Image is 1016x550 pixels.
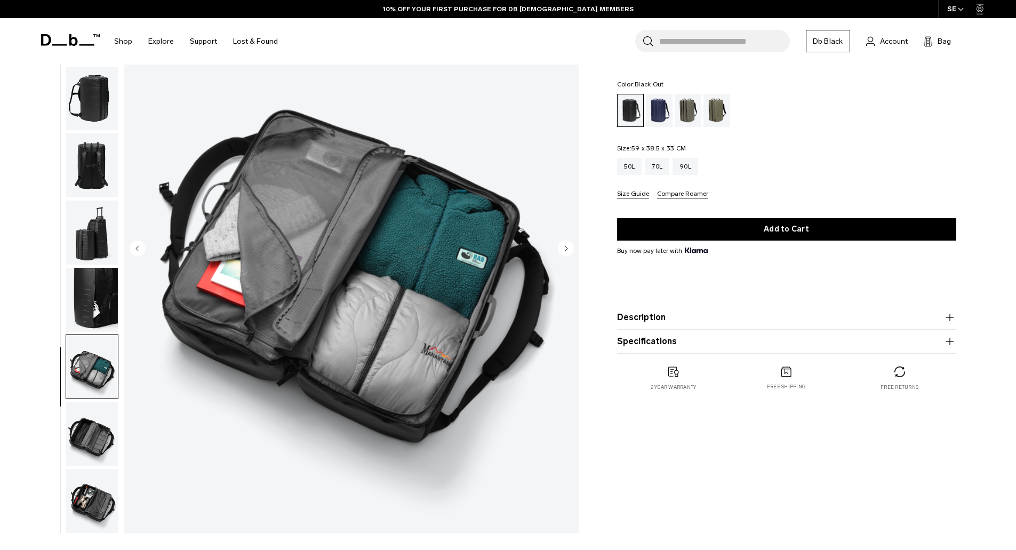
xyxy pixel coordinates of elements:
[617,158,642,175] a: 50L
[66,335,118,399] img: Roamer Pro Split Duffel 70L Black Out
[924,35,951,47] button: Bag
[806,30,850,52] a: Db Black
[66,201,118,265] img: Roamer Pro Split Duffel 70L Black Out
[558,240,574,258] button: Next slide
[66,401,118,466] button: Roamer Pro Split Duffel 70L Black Out
[66,469,118,533] img: Roamer Pro Split Duffel 70L Black Out
[66,200,118,265] button: Roamer Pro Split Duffel 70L Black Out
[617,190,649,198] button: Size Guide
[617,81,664,87] legend: Color:
[703,94,730,127] a: Mash Green
[617,145,686,152] legend: Size:
[646,94,673,127] a: Blue Hour
[66,402,118,466] img: Roamer Pro Split Duffel 70L Black Out
[130,240,146,258] button: Previous slide
[645,158,669,175] a: 70L
[66,268,118,332] img: Roamer Pro Split Duffel 70L Black Out
[66,133,118,197] img: Roamer Pro Split Duffel 70L Black Out
[617,94,644,127] a: Black Out
[617,335,956,348] button: Specifications
[148,22,174,60] a: Explore
[881,384,918,391] p: Free returns
[66,66,118,131] button: Roamer Pro Split Duffel 70L Black Out
[106,18,286,65] nav: Main Navigation
[938,36,951,47] span: Bag
[673,158,698,175] a: 90L
[635,81,663,88] span: Black Out
[66,133,118,198] button: Roamer Pro Split Duffel 70L Black Out
[233,22,278,60] a: Lost & Found
[880,36,908,47] span: Account
[190,22,217,60] a: Support
[866,35,908,47] a: Account
[66,334,118,400] button: Roamer Pro Split Duffel 70L Black Out
[383,4,634,14] a: 10% OFF YOUR FIRST PURCHASE FOR DB [DEMOGRAPHIC_DATA] MEMBERS
[617,218,956,241] button: Add to Cart
[617,246,708,256] span: Buy now pay later with
[685,248,708,253] img: {"height" => 20, "alt" => "Klarna"}
[631,145,686,152] span: 59 x 38.5 x 33 CM
[114,22,132,60] a: Shop
[651,384,697,391] p: 2 year warranty
[767,383,806,390] p: Free shipping
[66,67,118,131] img: Roamer Pro Split Duffel 70L Black Out
[657,190,708,198] button: Compare Roamer
[66,468,118,533] button: Roamer Pro Split Duffel 70L Black Out
[617,311,956,324] button: Description
[66,267,118,332] button: Roamer Pro Split Duffel 70L Black Out
[675,94,701,127] a: Forest Green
